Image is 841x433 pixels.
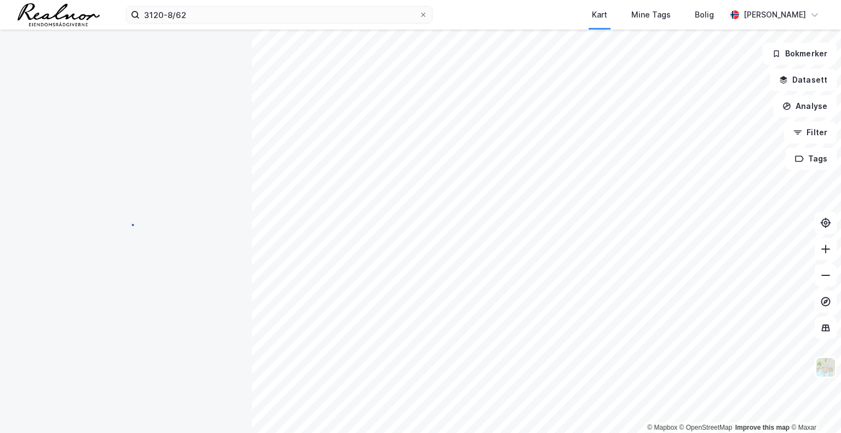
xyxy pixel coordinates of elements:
[679,424,733,431] a: OpenStreetMap
[773,95,837,117] button: Analyse
[770,69,837,91] button: Datasett
[735,424,790,431] a: Improve this map
[786,380,841,433] iframe: Chat Widget
[815,357,836,378] img: Z
[140,7,419,23] input: Søk på adresse, matrikkel, gårdeiere, leietakere eller personer
[786,148,837,170] button: Tags
[786,380,841,433] div: Kontrollprogram for chat
[784,122,837,143] button: Filter
[695,8,714,21] div: Bolig
[592,8,607,21] div: Kart
[631,8,671,21] div: Mine Tags
[763,43,837,65] button: Bokmerker
[647,424,677,431] a: Mapbox
[744,8,806,21] div: [PERSON_NAME]
[18,3,100,26] img: realnor-logo.934646d98de889bb5806.png
[117,216,135,234] img: spinner.a6d8c91a73a9ac5275cf975e30b51cfb.svg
